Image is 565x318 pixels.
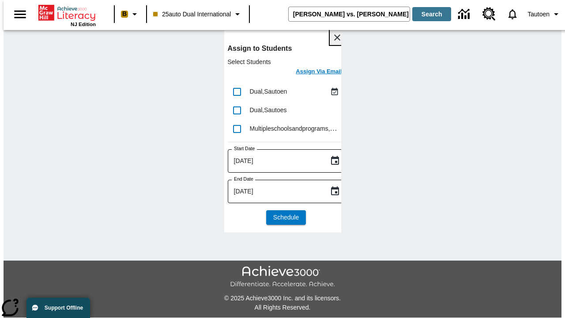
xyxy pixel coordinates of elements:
[477,2,501,26] a: Resource Center, Will open in new tab
[122,8,127,19] span: B
[326,152,344,170] button: Choose date, selected date is Sep 19, 2025
[234,176,253,182] label: End Date
[250,125,353,132] span: Multipleschoolsandprograms , Sautoen
[153,10,231,19] span: 25auto Dual International
[45,305,83,311] span: Support Offline
[330,30,345,45] button: Close
[273,213,299,222] span: Schedule
[328,85,341,98] button: Assigned Sep 19 to Sep 19
[7,1,33,27] button: Open side menu
[296,67,342,77] h6: Assign Via Email
[250,106,341,115] div: Dual, Sautoes
[224,26,341,232] div: lesson details
[228,42,345,55] h6: Assign to Students
[250,106,287,114] span: Dual , Sautoes
[326,182,344,200] button: Choose date, selected date is Sep 19, 2025
[26,298,90,318] button: Support Offline
[150,6,246,22] button: Class: 25auto Dual International, Select your class
[501,3,524,26] a: Notifications
[293,66,344,79] button: Assign Via Email
[234,145,255,152] label: Start Date
[4,294,561,303] p: © 2025 Achieve3000 Inc. and its licensors.
[230,266,335,288] img: Achieve3000 Differentiate Accelerate Achieve
[527,10,550,19] span: Tautoen
[250,124,341,133] div: Multipleschoolsandprograms, Sautoen
[4,303,561,312] p: All Rights Reserved.
[117,6,143,22] button: Boost Class color is peach. Change class color
[228,180,323,203] input: MMMM-DD-YYYY
[38,3,96,27] div: Home
[453,2,477,26] a: Data Center
[228,149,323,173] input: MMMM-DD-YYYY
[524,6,565,22] button: Profile/Settings
[228,57,345,66] p: Select Students
[266,210,306,225] button: Schedule
[38,4,96,22] a: Home
[250,88,287,95] span: Dual , Sautoen
[289,7,410,21] input: search field
[412,7,451,21] button: Search
[71,22,96,27] span: NJ Edition
[250,87,328,96] div: Dual, Sautoen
